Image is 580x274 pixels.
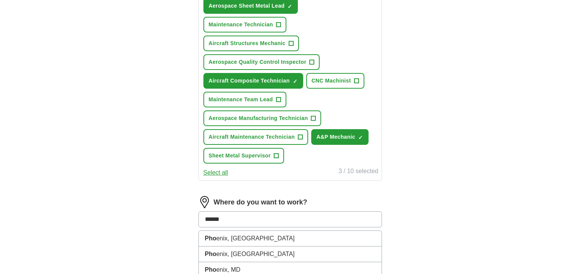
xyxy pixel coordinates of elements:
[209,39,286,47] span: Aircraft Structures Mechanic
[306,73,364,89] button: CNC Machinist
[209,133,295,141] span: Aircraft Maintenance Technician
[209,2,285,10] span: Aerospace Sheet Metal Lead
[203,129,308,145] button: Aircraft Maintenance Technician
[203,36,299,51] button: Aircraft Structures Mechanic
[199,246,382,262] li: enix, [GEOGRAPHIC_DATA]
[209,152,271,160] span: Sheet Metal Supervisor
[209,96,273,104] span: Maintenance Team Lead
[209,21,273,29] span: Maintenance Technician
[203,92,286,107] button: Maintenance Team Lead
[317,133,355,141] span: A&P Mechanic
[198,196,211,208] img: location.png
[338,167,378,177] div: 3 / 10 selected
[293,78,297,84] span: ✓
[205,235,216,242] strong: Pho
[288,3,292,10] span: ✓
[209,114,308,122] span: Aerospace Manufacturing Technician
[203,168,228,177] button: Select all
[199,231,382,246] li: enix, [GEOGRAPHIC_DATA]
[203,73,303,89] button: Aircraft Composite Technician✓
[205,266,216,273] strong: Pho
[311,129,369,145] button: A&P Mechanic✓
[358,135,363,141] span: ✓
[209,58,307,66] span: Aerospace Quality Control Inspector
[205,251,216,257] strong: Pho
[203,110,322,126] button: Aerospace Manufacturing Technician
[209,77,290,85] span: Aircraft Composite Technician
[203,148,284,164] button: Sheet Metal Supervisor
[203,17,286,32] button: Maintenance Technician
[214,197,307,208] label: Where do you want to work?
[312,77,351,85] span: CNC Machinist
[203,54,320,70] button: Aerospace Quality Control Inspector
